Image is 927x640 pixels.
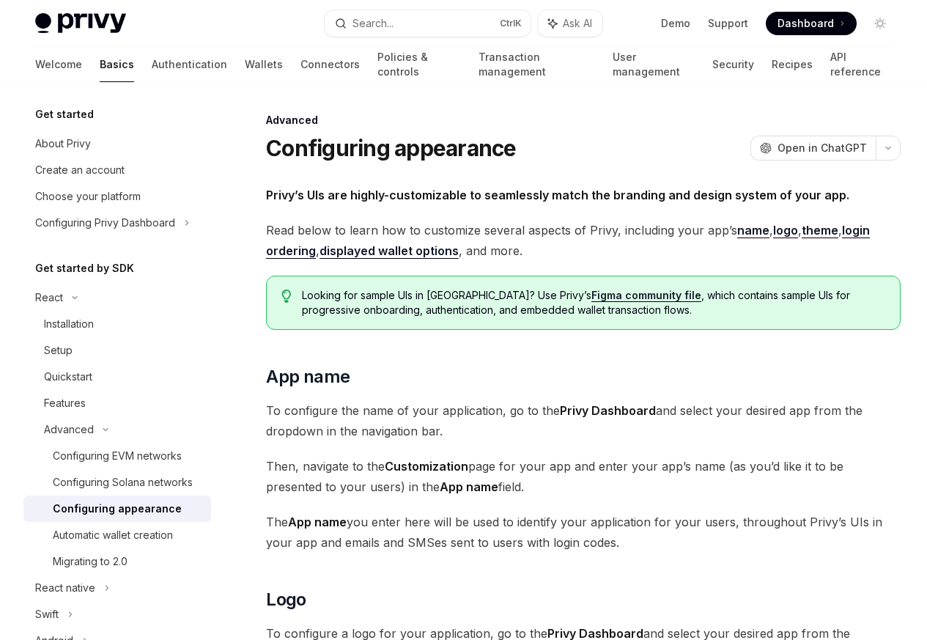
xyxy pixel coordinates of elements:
a: Migrating to 2.0 [23,548,211,575]
span: Logo [266,588,306,611]
div: Advanced [44,421,94,438]
a: Recipes [772,47,813,82]
a: Policies & controls [377,47,461,82]
a: Configuring EVM networks [23,443,211,469]
button: Ask AI [538,10,602,37]
h1: Configuring appearance [266,135,517,161]
a: Create an account [23,157,211,183]
a: Demo [661,16,690,31]
a: Features [23,390,211,416]
span: To configure the name of your application, go to the and select your desired app from the dropdow... [266,400,901,441]
a: theme [802,223,838,238]
a: Authentication [152,47,227,82]
div: Configuring Privy Dashboard [35,214,175,232]
div: Migrating to 2.0 [53,553,128,570]
span: Looking for sample UIs in [GEOGRAPHIC_DATA]? Use Privy’s , which contains sample UIs for progress... [302,288,885,317]
div: Swift [35,606,59,623]
a: Transaction management [479,47,594,82]
a: Support [708,16,748,31]
a: Connectors [300,47,360,82]
span: App name [266,365,350,389]
button: Open in ChatGPT [750,136,876,161]
span: Ask AI [563,16,592,31]
strong: Customization [385,459,468,474]
h5: Get started [35,106,94,123]
a: Wallets [245,47,283,82]
a: logo [773,223,798,238]
div: Configuring appearance [53,500,182,518]
a: Setup [23,337,211,364]
div: Features [44,394,86,412]
span: Dashboard [778,16,834,31]
strong: Privy’s UIs are highly-customizable to seamlessly match the branding and design system of your app. [266,188,849,202]
strong: App name [440,479,498,494]
strong: App name [288,515,347,529]
a: Security [712,47,754,82]
a: Configuring Solana networks [23,469,211,496]
div: React [35,289,63,306]
a: API reference [830,47,892,82]
div: Installation [44,315,94,333]
button: Search...CtrlK [325,10,531,37]
div: Quickstart [44,368,92,386]
a: Dashboard [766,12,857,35]
div: Configuring Solana networks [53,474,193,491]
a: User management [613,47,695,82]
span: Open in ChatGPT [778,141,867,155]
h5: Get started by SDK [35,260,134,277]
div: Setup [44,342,73,359]
a: Welcome [35,47,82,82]
div: Choose your platform [35,188,141,205]
a: Quickstart [23,364,211,390]
div: Configuring EVM networks [53,447,182,465]
button: Toggle dark mode [868,12,892,35]
span: Then, navigate to the page for your app and enter your app’s name (as you’d like it to be present... [266,456,901,497]
strong: Privy Dashboard [560,403,656,418]
span: Ctrl K [500,18,522,29]
a: displayed wallet options [320,243,459,259]
span: The you enter here will be used to identify your application for your users, throughout Privy’s U... [266,512,901,553]
div: Automatic wallet creation [53,526,173,544]
a: Basics [100,47,134,82]
a: About Privy [23,130,211,157]
a: Automatic wallet creation [23,522,211,548]
img: light logo [35,13,126,34]
a: Installation [23,311,211,337]
div: Search... [352,15,394,32]
div: About Privy [35,135,91,152]
div: Advanced [266,113,901,128]
span: Read below to learn how to customize several aspects of Privy, including your app’s , , , , , and... [266,220,901,261]
div: React native [35,579,95,597]
svg: Tip [281,290,292,303]
div: Create an account [35,161,125,179]
a: Figma community file [591,289,701,302]
a: Configuring appearance [23,496,211,522]
a: name [737,223,769,238]
a: Choose your platform [23,183,211,210]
